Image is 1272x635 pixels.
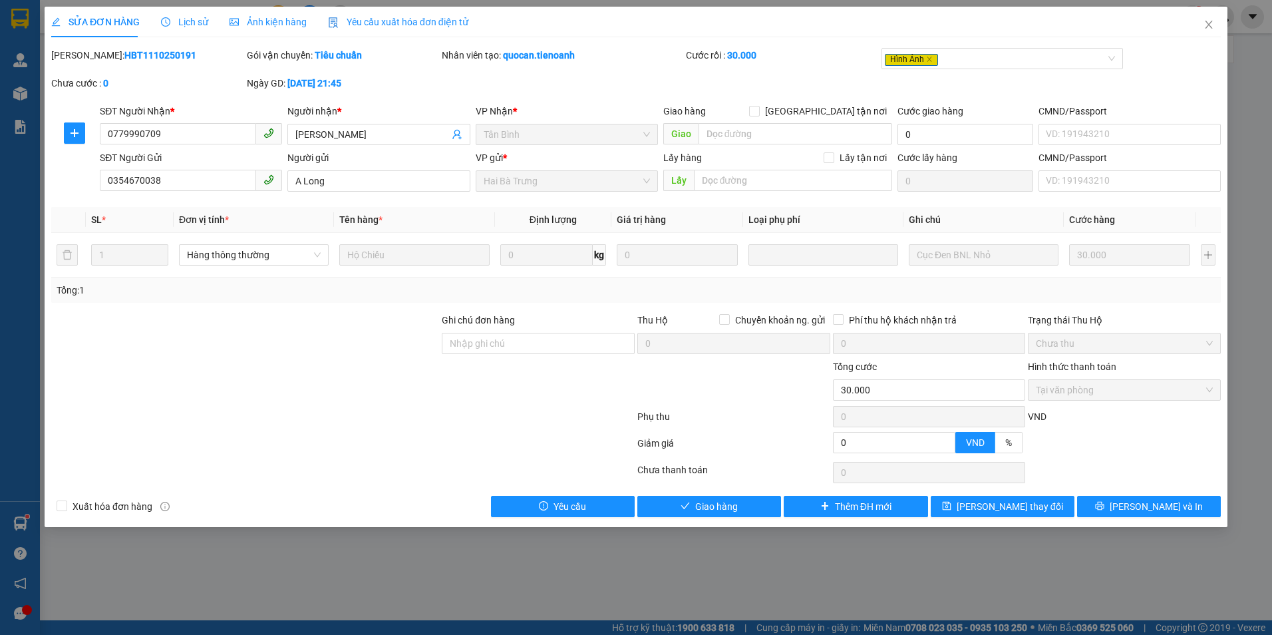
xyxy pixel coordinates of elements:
[743,207,903,233] th: Loại phụ phí
[1028,313,1221,327] div: Trạng thái Thu Hộ
[442,333,635,354] input: Ghi chú đơn hàng
[554,499,586,514] span: Yêu cầu
[834,150,892,165] span: Lấy tận nơi
[491,496,635,517] button: exclamation-circleYêu cầu
[1038,150,1221,165] div: CMND/Passport
[1005,437,1012,448] span: %
[328,17,468,27] span: Yêu cầu xuất hóa đơn điện tử
[1038,104,1221,118] div: CMND/Passport
[263,128,274,138] span: phone
[784,496,927,517] button: plusThêm ĐH mới
[637,315,668,325] span: Thu Hộ
[442,48,683,63] div: Nhân viên tạo:
[1036,333,1213,353] span: Chưa thu
[51,48,244,63] div: [PERSON_NAME]:
[100,150,282,165] div: SĐT Người Gửi
[663,152,702,163] span: Lấy hàng
[503,50,575,61] b: quocan.tienoanh
[617,244,737,266] input: 0
[339,214,383,225] span: Tên hàng
[530,214,577,225] span: Định lượng
[663,106,706,116] span: Giao hàng
[885,54,938,66] span: Hình Ảnh
[1201,244,1215,266] button: plus
[686,48,879,63] div: Cước rồi :
[1069,244,1190,266] input: 0
[476,106,513,116] span: VP Nhận
[903,207,1064,233] th: Ghi chú
[67,499,158,514] span: Xuất hóa đơn hàng
[315,50,362,61] b: Tiêu chuẩn
[339,244,489,266] input: VD: Bàn, Ghế
[663,123,699,144] span: Giao
[760,104,892,118] span: [GEOGRAPHIC_DATA] tận nơi
[897,152,957,163] label: Cước lấy hàng
[57,244,78,266] button: delete
[287,104,470,118] div: Người nhận
[247,76,440,91] div: Ngày GD:
[57,283,491,298] div: Tổng: 1
[636,463,832,486] div: Chưa thanh toán
[699,123,893,144] input: Dọc đường
[161,17,208,27] span: Lịch sử
[484,124,650,144] span: Tân Bình
[100,104,282,118] div: SĐT Người Nhận
[442,315,515,325] label: Ghi chú đơn hàng
[1190,7,1227,44] button: Close
[328,17,339,28] img: icon
[103,78,108,89] b: 0
[636,436,832,459] div: Giảm giá
[897,106,963,116] label: Cước giao hàng
[957,499,1063,514] span: [PERSON_NAME] thay đổi
[694,170,893,191] input: Dọc đường
[1110,499,1203,514] span: [PERSON_NAME] và In
[942,501,951,512] span: save
[161,17,170,27] span: clock-circle
[247,48,440,63] div: Gói vận chuyển:
[695,499,738,514] span: Giao hàng
[51,17,61,27] span: edit
[51,76,244,91] div: Chưa cước :
[187,245,321,265] span: Hàng thông thường
[1203,19,1214,30] span: close
[931,496,1074,517] button: save[PERSON_NAME] thay đổi
[287,150,470,165] div: Người gửi
[663,170,694,191] span: Lấy
[484,171,650,191] span: Hai Bà Trưng
[835,499,891,514] span: Thêm ĐH mới
[966,437,985,448] span: VND
[897,170,1033,192] input: Cước lấy hàng
[476,150,658,165] div: VP gửi
[230,17,239,27] span: picture
[844,313,962,327] span: Phí thu hộ khách nhận trả
[1077,496,1221,517] button: printer[PERSON_NAME] và In
[452,129,462,140] span: user-add
[160,502,170,511] span: info-circle
[727,50,756,61] b: 30.000
[51,17,140,27] span: SỬA ĐƠN HÀNG
[637,496,781,517] button: checkGiao hàng
[909,244,1058,266] input: Ghi Chú
[617,214,666,225] span: Giá trị hàng
[287,78,341,89] b: [DATE] 21:45
[1028,411,1046,422] span: VND
[636,409,832,433] div: Phụ thu
[539,501,548,512] span: exclamation-circle
[230,17,307,27] span: Ảnh kiện hàng
[65,128,84,138] span: plus
[926,56,933,63] span: close
[179,214,229,225] span: Đơn vị tính
[1036,380,1213,400] span: Tại văn phòng
[124,50,196,61] b: HBT1110250191
[1028,361,1116,372] label: Hình thức thanh toán
[1095,501,1104,512] span: printer
[263,174,274,185] span: phone
[681,501,690,512] span: check
[593,244,606,266] span: kg
[833,361,877,372] span: Tổng cước
[897,124,1033,145] input: Cước giao hàng
[64,122,85,144] button: plus
[820,501,830,512] span: plus
[1069,214,1115,225] span: Cước hàng
[730,313,830,327] span: Chuyển khoản ng. gửi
